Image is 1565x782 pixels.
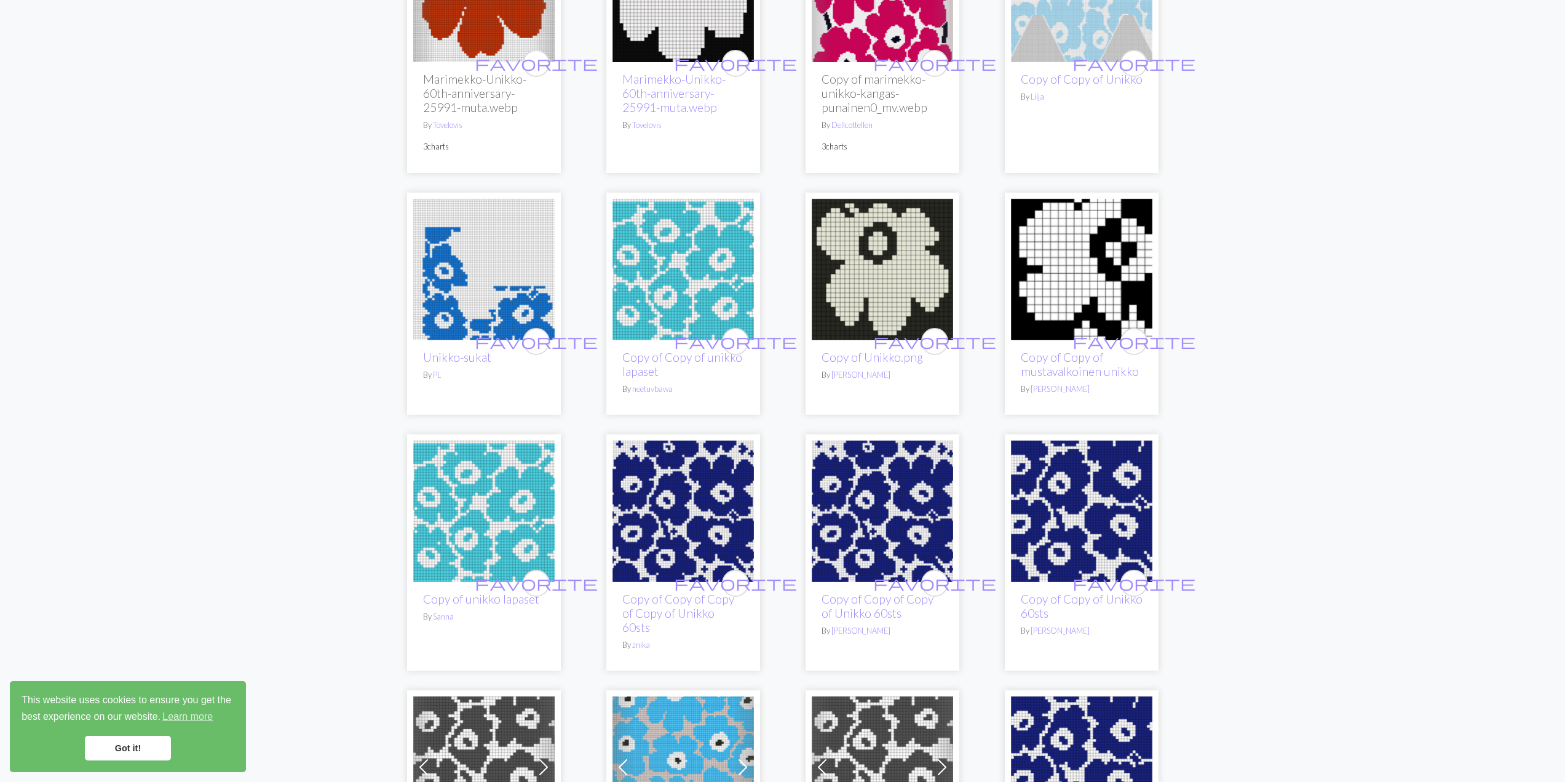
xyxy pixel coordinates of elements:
[1031,92,1044,102] a: Lilja
[812,262,953,274] a: Unikko.png
[1072,332,1195,351] span: favorite
[822,72,943,114] h2: Copy of marimekko-unikko-kangas-punainen0_mv.webp
[433,370,441,380] a: PL
[85,736,171,760] a: dismiss cookie message
[831,120,873,130] a: Dellcottellen
[921,50,948,77] button: favourite
[622,72,726,114] a: Marimekko-Unikko-60th-anniversary-25991-muta.webp
[822,369,943,381] p: By
[722,328,749,355] button: favourite
[812,504,953,516] a: Unikko
[475,573,598,592] span: favorite
[1021,350,1139,378] a: Copy of Copy of mustavalkoinen unikko
[22,693,234,726] span: This website uses cookies to ensure you get the best experience on our website.
[10,681,246,772] div: cookieconsent
[622,119,744,131] p: By
[1072,54,1195,73] span: favorite
[413,262,555,274] a: Unikko-sukat
[612,760,754,772] a: unikko.jpg
[812,441,953,582] img: Unikko
[1072,329,1195,354] i: favourite
[612,441,754,582] img: Unikko
[1120,50,1147,77] button: favourite
[831,370,890,380] a: [PERSON_NAME]
[1120,570,1147,597] button: favourite
[475,329,598,354] i: favourite
[475,51,598,76] i: favourite
[523,50,550,77] button: favourite
[433,612,454,621] a: Sanna
[722,570,749,597] button: favourite
[822,592,933,620] a: Copy of Copy of Copy of Unikko 60sts
[1021,383,1143,395] p: By
[632,384,673,394] a: neetuvbawa
[612,504,754,516] a: Unikko
[812,199,953,340] img: Unikko.png
[1011,504,1152,516] a: Unikko
[622,383,744,395] p: By
[622,350,742,378] a: Copy of Copy of unikko lapaset
[822,119,943,131] p: By
[423,592,539,606] a: Copy of unikko lapaset
[674,571,797,596] i: favourite
[413,504,555,516] a: unikko lapaset
[622,639,744,651] p: By
[1072,573,1195,592] span: favorite
[423,369,545,381] p: By
[674,329,797,354] i: favourite
[413,199,555,340] img: Unikko-sukat
[1021,72,1143,86] a: Copy of Copy of Unikko
[475,332,598,351] span: favorite
[632,120,662,130] a: Tovelovis
[722,50,749,77] button: favourite
[1120,328,1147,355] button: favourite
[475,571,598,596] i: favourite
[873,54,996,73] span: favorite
[921,328,948,355] button: favourite
[1021,91,1143,103] p: By
[831,626,890,636] a: [PERSON_NAME]
[413,441,555,582] img: unikko lapaset
[1031,626,1090,636] a: [PERSON_NAME]
[873,51,996,76] i: favourite
[822,141,943,153] p: 3 charts
[413,760,555,772] a: unikko
[1072,51,1195,76] i: favourite
[873,571,996,596] i: favourite
[812,760,953,772] a: unikko
[423,611,545,623] p: By
[873,332,996,351] span: favorite
[423,141,545,153] p: 3 charts
[1021,592,1143,620] a: Copy of Copy of Unikko 60sts
[674,332,797,351] span: favorite
[921,570,948,597] button: favourite
[822,625,943,637] p: By
[674,51,797,76] i: favourite
[612,199,754,340] img: unikko lapaset
[1011,262,1152,274] a: mustavalkoinen unikko
[1011,760,1152,772] a: Unikko
[1072,571,1195,596] i: favourite
[622,592,734,634] a: Copy of Copy of Copy of Copy of Unikko 60sts
[873,329,996,354] i: favourite
[1021,625,1143,637] p: By
[423,119,545,131] p: By
[1031,384,1090,394] a: [PERSON_NAME]
[423,350,491,364] a: Unikko-sukat
[1011,441,1152,582] img: Unikko
[523,570,550,597] button: favourite
[612,262,754,274] a: unikko lapaset
[873,573,996,592] span: favorite
[523,328,550,355] button: favourite
[160,708,215,726] a: learn more about cookies
[433,120,462,130] a: Tovelovis
[632,640,650,650] a: znika
[1011,199,1152,340] img: mustavalkoinen unikko
[822,350,923,364] a: Copy of Unikko.png
[475,54,598,73] span: favorite
[674,573,797,592] span: favorite
[423,72,545,114] h2: Marimekko-Unikko-60th-anniversary-25991-muta.webp
[674,54,797,73] span: favorite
